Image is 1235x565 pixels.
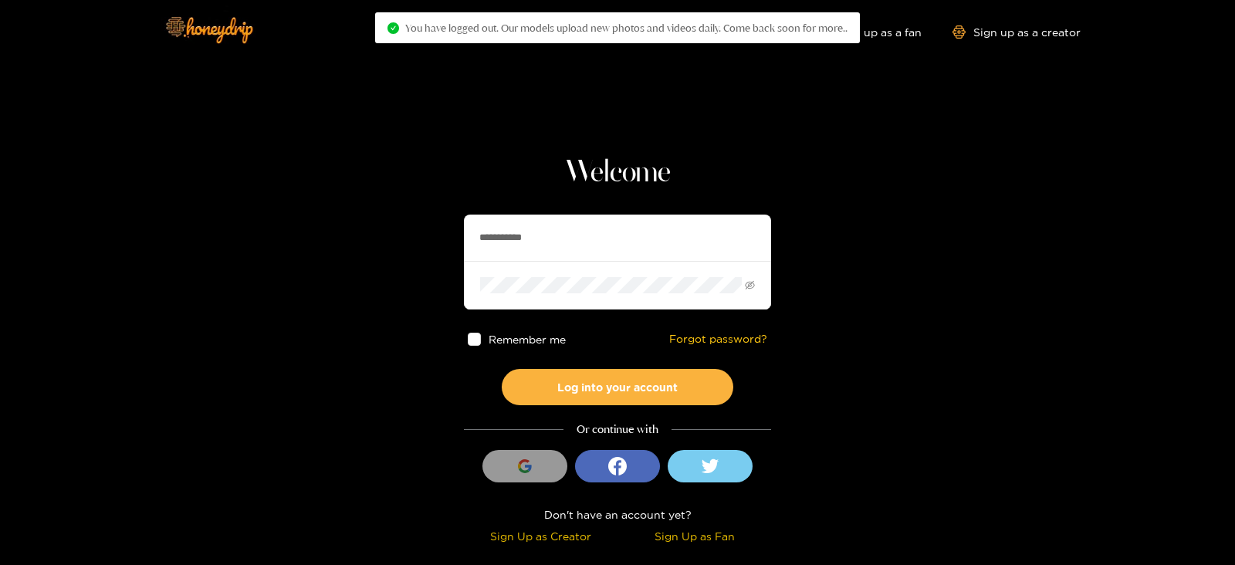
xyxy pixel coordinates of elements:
span: You have logged out. Our models upload new photos and videos daily. Come back soon for more.. [405,22,848,34]
a: Sign up as a creator [952,25,1081,39]
div: Or continue with [464,421,771,438]
button: Log into your account [502,369,733,405]
span: check-circle [387,22,399,34]
span: Remember me [489,333,566,345]
h1: Welcome [464,154,771,191]
a: Forgot password? [669,333,767,346]
span: eye-invisible [745,280,755,290]
div: Sign Up as Fan [621,527,767,545]
a: Sign up as a fan [816,25,922,39]
div: Don't have an account yet? [464,506,771,523]
div: Sign Up as Creator [468,527,614,545]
